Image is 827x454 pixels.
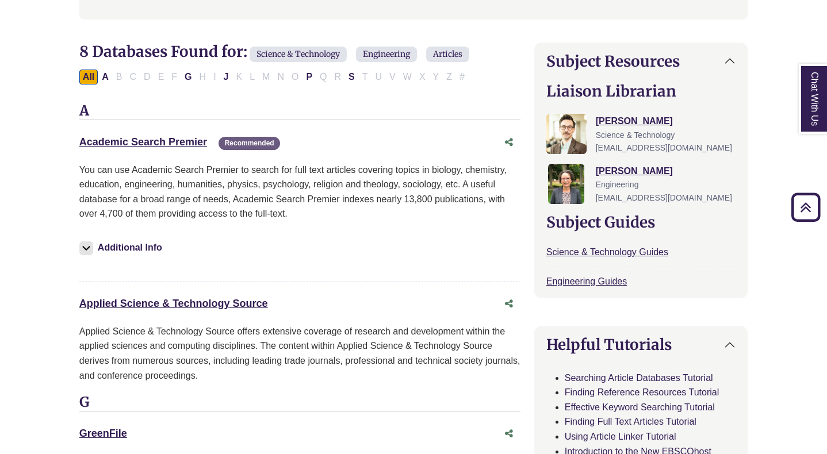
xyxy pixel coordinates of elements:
[426,47,469,62] span: Articles
[79,136,207,148] a: Academic Search Premier
[345,70,358,84] button: Filter Results S
[565,387,719,397] a: Finding Reference Resources Tutorial
[79,163,520,221] p: You can use Academic Search Premier to search for full text articles covering topics in biology, ...
[497,293,520,315] button: Share this database
[546,213,736,231] h2: Subject Guides
[565,373,713,383] a: Searching Article Databases Tutorial
[79,324,520,383] div: Applied Science & Technology Source offers extensive coverage of research and development within ...
[79,42,247,61] span: 8 Databases Found for:
[546,82,736,100] h2: Liaison Librarian
[250,47,347,62] span: Science & Technology
[535,43,747,79] button: Subject Resources
[79,71,469,81] div: Alpha-list to filter by first letter of database name
[565,402,715,412] a: Effective Keyword Searching Tutorial
[303,70,316,84] button: Filter Results P
[79,298,268,309] a: Applied Science & Technology Source
[181,70,195,84] button: Filter Results G
[546,276,627,286] a: Engineering Guides
[548,164,584,204] img: Ruth McGuire
[596,130,675,140] span: Science & Technology
[596,143,732,152] span: [EMAIL_ADDRESS][DOMAIN_NAME]
[535,326,747,363] button: Helpful Tutorials
[79,70,98,84] button: All
[79,240,166,256] button: Additional Info
[79,103,520,120] h3: A
[596,193,732,202] span: [EMAIL_ADDRESS][DOMAIN_NAME]
[79,428,127,439] a: GreenFile
[356,47,417,62] span: Engineering
[787,199,824,215] a: Back to Top
[596,180,639,189] span: Engineering
[596,166,673,176] a: [PERSON_NAME]
[546,247,668,257] a: Science & Technology Guides
[497,132,520,153] button: Share this database
[220,70,232,84] button: Filter Results J
[497,423,520,445] button: Share this database
[565,417,696,426] a: Finding Full Text Articles Tutorial
[565,432,676,441] a: Using Article Linker Tutorial
[219,137,280,150] span: Recommended
[546,114,587,154] img: Greg Rosauer
[79,394,520,411] h3: G
[98,70,112,84] button: Filter Results A
[596,116,673,126] a: [PERSON_NAME]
